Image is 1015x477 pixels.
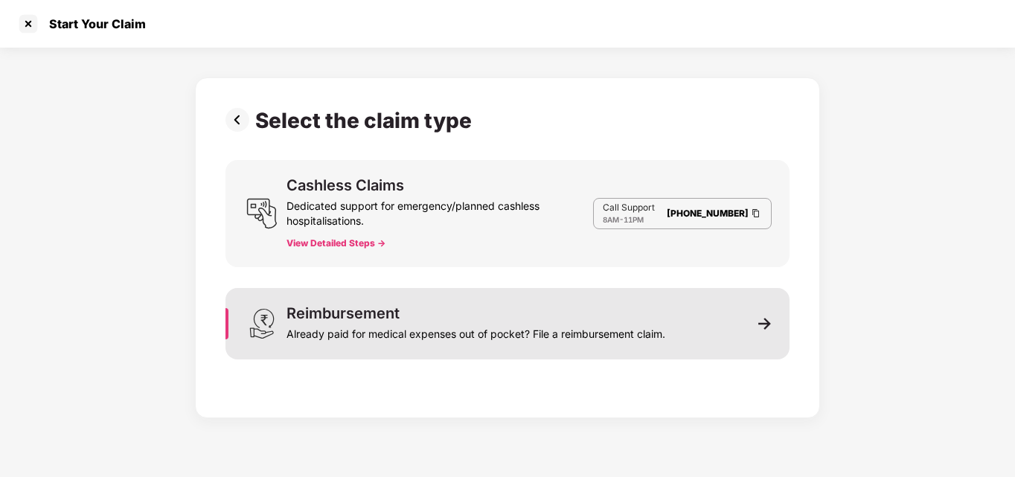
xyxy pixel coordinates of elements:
div: Start Your Claim [40,16,146,31]
p: Call Support [603,202,655,214]
img: svg+xml;base64,PHN2ZyB3aWR0aD0iMTEiIGhlaWdodD0iMTEiIHZpZXdCb3g9IjAgMCAxMSAxMSIgZmlsbD0ibm9uZSIgeG... [758,317,772,330]
a: [PHONE_NUMBER] [667,208,749,219]
img: svg+xml;base64,PHN2ZyBpZD0iUHJldi0zMngzMiIgeG1sbnM9Imh0dHA6Ly93d3cudzMub3JnLzIwMDAvc3ZnIiB3aWR0aD... [225,108,255,132]
div: Reimbursement [286,306,400,321]
div: Select the claim type [255,108,478,133]
span: 8AM [603,215,619,224]
img: Clipboard Icon [750,207,762,220]
img: svg+xml;base64,PHN2ZyB3aWR0aD0iMjQiIGhlaWdodD0iMzEiIHZpZXdCb3g9IjAgMCAyNCAzMSIgZmlsbD0ibm9uZSIgeG... [246,308,278,339]
div: Cashless Claims [286,178,404,193]
div: - [603,214,655,225]
span: 11PM [624,215,644,224]
div: Dedicated support for emergency/planned cashless hospitalisations. [286,193,593,228]
img: svg+xml;base64,PHN2ZyB3aWR0aD0iMjQiIGhlaWdodD0iMjUiIHZpZXdCb3g9IjAgMCAyNCAyNSIgZmlsbD0ibm9uZSIgeG... [246,198,278,229]
div: Already paid for medical expenses out of pocket? File a reimbursement claim. [286,321,665,342]
button: View Detailed Steps -> [286,237,385,249]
